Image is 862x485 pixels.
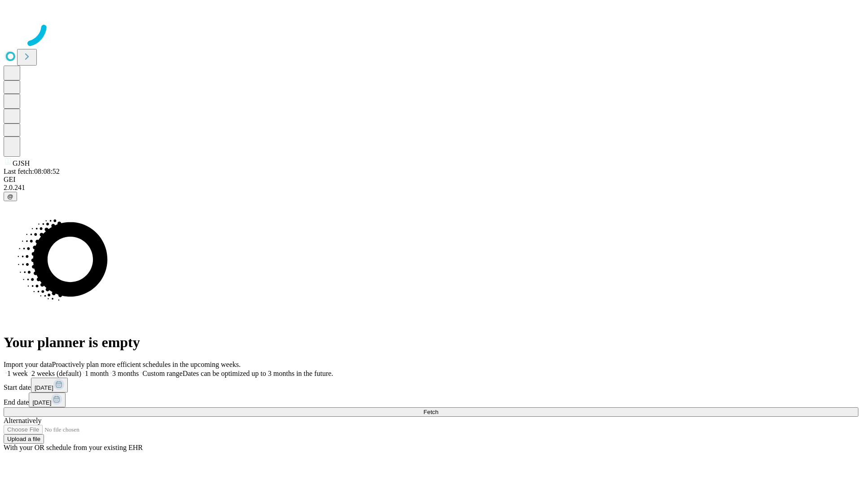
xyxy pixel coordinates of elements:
[4,192,17,201] button: @
[4,361,52,368] span: Import your data
[4,444,143,451] span: With your OR schedule from your existing EHR
[13,159,30,167] span: GJSH
[31,378,68,392] button: [DATE]
[4,434,44,444] button: Upload a file
[4,334,858,351] h1: Your planner is empty
[4,176,858,184] div: GEI
[32,399,51,406] span: [DATE]
[31,370,81,377] span: 2 weeks (default)
[35,384,53,391] span: [DATE]
[29,392,66,407] button: [DATE]
[7,370,28,377] span: 1 week
[4,417,41,424] span: Alternatively
[112,370,139,377] span: 3 months
[142,370,182,377] span: Custom range
[423,409,438,415] span: Fetch
[4,392,858,407] div: End date
[52,361,241,368] span: Proactively plan more efficient schedules in the upcoming weeks.
[4,407,858,417] button: Fetch
[183,370,333,377] span: Dates can be optimized up to 3 months in the future.
[4,184,858,192] div: 2.0.241
[4,378,858,392] div: Start date
[85,370,109,377] span: 1 month
[7,193,13,200] span: @
[4,168,60,175] span: Last fetch: 08:08:52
